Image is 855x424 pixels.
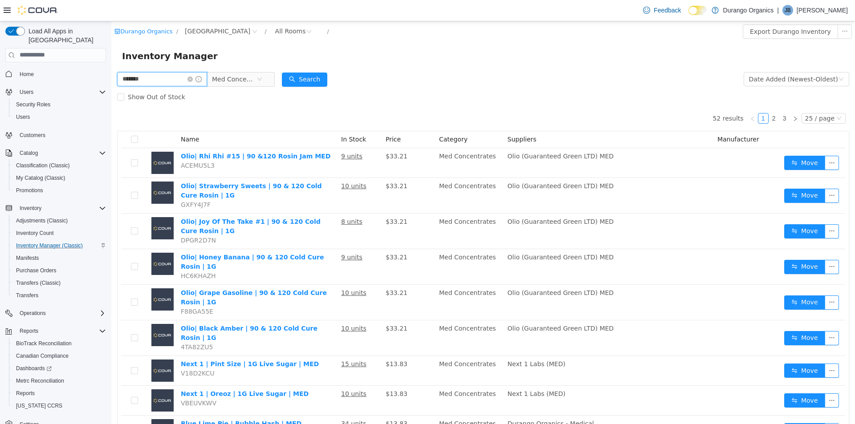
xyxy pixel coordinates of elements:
[3,7,61,13] a: icon: shopDurango Organics
[216,7,218,13] span: /
[12,351,106,361] span: Canadian Compliance
[16,326,106,336] span: Reports
[12,228,106,238] span: Inventory Count
[69,303,206,320] a: Olio| Black Amber | 90 & 120 Cold Cure Rosin | 1G
[12,185,106,196] span: Promotions
[12,240,106,251] span: Inventory Manager (Classic)
[631,3,727,17] button: Export Durango Inventory
[324,157,393,192] td: Med Concentrates
[16,187,43,194] span: Promotions
[13,72,77,79] span: Show Out of Stock
[668,92,678,102] a: 3
[16,129,106,141] span: Customers
[673,310,714,324] button: icon: swapMove
[20,327,38,335] span: Reports
[713,310,728,324] button: icon: ellipsis
[396,399,483,406] span: Durango Organics - Medical
[69,197,209,213] a: Olio| Joy Of The Take #1 | 90 & 120 Cold Cure Rosin | 1G
[25,27,106,44] span: Load All Apps in [GEOGRAPHIC_DATA]
[20,89,33,96] span: Users
[40,368,62,390] img: Next 1 | Oreoz | 1G Live Sugar | MED placeholder
[230,369,255,376] u: 10 units
[673,372,714,386] button: icon: swapMove
[16,340,72,347] span: BioTrack Reconciliation
[713,238,728,253] button: icon: ellipsis
[20,205,41,212] span: Inventory
[396,114,425,121] span: Suppliers
[9,277,110,289] button: Transfers (Classic)
[16,162,70,169] span: Classification (Classic)
[396,339,454,346] span: Next 1 Labs (MED)
[396,161,503,168] span: Olio (Guaranteed Green LTD) MED
[9,252,110,264] button: Manifests
[638,51,727,65] div: Date Added (Newest-Oldest)
[69,141,103,148] span: ACEMU5L3
[694,92,723,102] div: 25 / page
[654,6,681,15] span: Feedback
[12,278,64,288] a: Transfers (Classic)
[12,265,60,276] a: Purchase Orders
[274,369,296,376] span: $13.83
[673,167,714,182] button: icon: swapMove
[12,351,72,361] a: Canadian Compliance
[713,372,728,386] button: icon: ellipsis
[324,228,393,263] td: Med Concentrates
[40,303,62,325] img: Olio| Black Amber | 90 & 120 Cold Cure Rosin | 1G placeholder
[9,350,110,362] button: Canadian Compliance
[324,299,393,335] td: Med Concentrates
[658,92,668,102] a: 2
[673,402,714,416] button: icon: swapMove
[3,7,9,13] i: icon: shop
[16,292,38,299] span: Transfers
[673,238,714,253] button: icon: swapMove
[12,363,106,374] span: Dashboards
[16,203,45,214] button: Inventory
[681,95,687,100] i: icon: right
[16,365,52,372] span: Dashboards
[12,240,86,251] a: Inventory Manager (Classic)
[647,92,657,102] li: 1
[12,99,106,110] span: Security Roles
[16,308,49,319] button: Operations
[9,227,110,239] button: Inventory Count
[195,8,200,13] i: icon: close-circle
[11,28,112,42] span: Inventory Manager
[673,274,714,288] button: icon: swapMove
[40,160,62,182] img: Olio| Strawberry Sweets | 90 & 120 Cold Cure Rosin | 1G placeholder
[713,134,728,149] button: icon: ellipsis
[16,279,61,287] span: Transfers (Classic)
[16,254,39,262] span: Manifests
[9,289,110,302] button: Transfers
[69,114,88,121] span: Name
[16,267,57,274] span: Purchase Orders
[16,69,37,80] a: Home
[274,268,296,275] span: $33.21
[76,55,81,61] i: icon: close-circle
[606,114,648,121] span: Manufacturer
[727,55,733,61] i: icon: down
[647,92,657,102] a: 1
[782,5,793,16] div: Jacob Boyle
[785,5,791,16] span: JB
[16,130,49,141] a: Customers
[328,114,356,121] span: Category
[12,112,33,122] a: Users
[9,184,110,197] button: Promotions
[9,111,110,123] button: Users
[141,8,146,13] i: icon: close-circle
[12,290,106,301] span: Transfers
[274,232,296,239] span: $33.21
[20,310,46,317] span: Operations
[9,159,110,172] button: Classification (Classic)
[40,338,62,360] img: Next 1 | Pint Size | 1G Live Sugar | MED placeholder
[16,148,41,158] button: Catalog
[274,161,296,168] span: $33.21
[639,95,644,100] i: icon: left
[16,113,30,121] span: Users
[9,337,110,350] button: BioTrack Reconciliation
[16,101,50,108] span: Security Roles
[9,264,110,277] button: Purchase Orders
[12,215,106,226] span: Adjustments (Classic)
[73,5,139,15] span: Durango
[12,338,75,349] a: BioTrack Reconciliation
